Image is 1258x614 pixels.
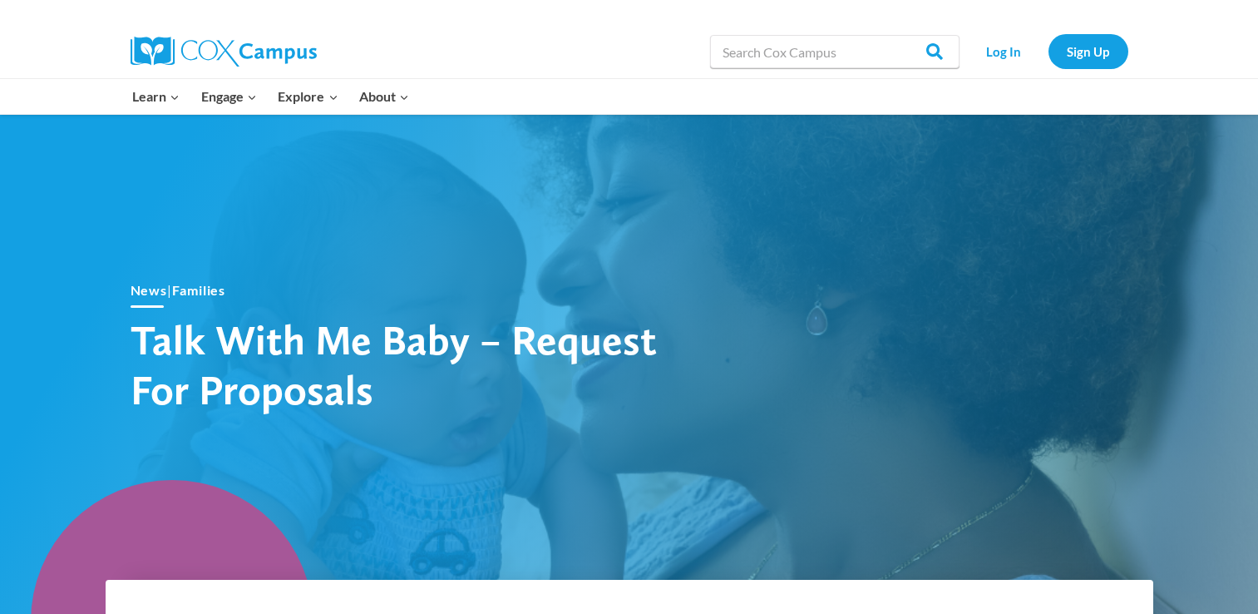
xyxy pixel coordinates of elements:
span: | [131,282,225,298]
img: Cox Campus [131,37,317,67]
span: About [359,86,409,107]
span: Engage [201,86,257,107]
nav: Secondary Navigation [968,34,1128,68]
a: Families [172,282,225,298]
input: Search Cox Campus [710,35,960,68]
nav: Primary Navigation [122,79,420,114]
span: Learn [132,86,180,107]
a: Log In [968,34,1040,68]
span: Explore [278,86,338,107]
h1: Talk With Me Baby – Request For Proposals [131,314,713,414]
a: Sign Up [1048,34,1128,68]
a: News [131,282,167,298]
